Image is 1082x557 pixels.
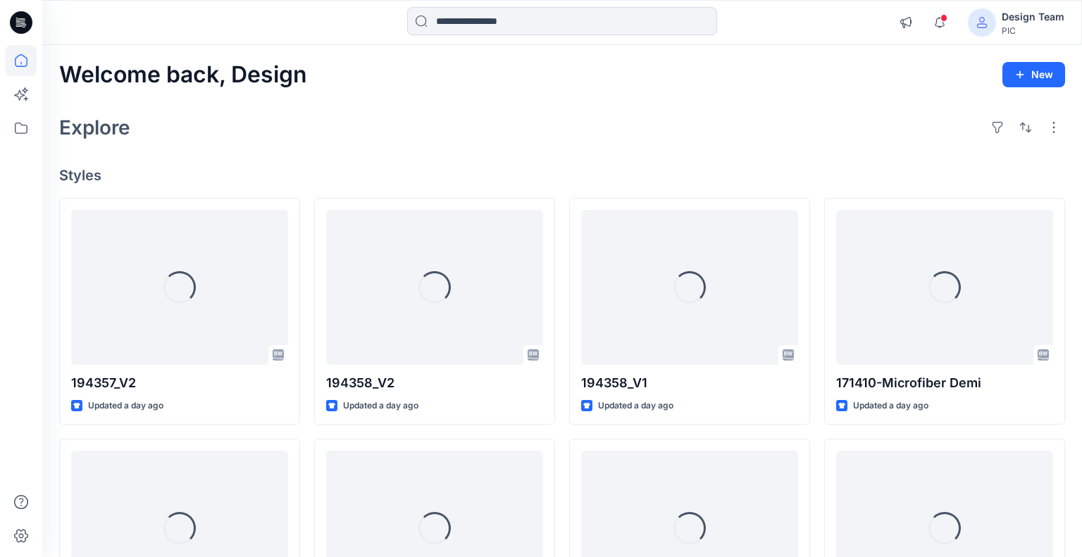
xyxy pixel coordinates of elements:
[1002,62,1065,87] button: New
[59,62,307,88] h2: Welcome back, Design
[326,373,543,393] p: 194358_V2
[1002,8,1064,25] div: Design Team
[836,373,1053,393] p: 171410-Microfiber Demi
[59,116,130,139] h2: Explore
[88,399,163,413] p: Updated a day ago
[71,373,288,393] p: 194357_V2
[598,399,673,413] p: Updated a day ago
[1002,25,1064,36] div: PIC
[976,17,988,28] svg: avatar
[59,167,1065,184] h4: Styles
[853,399,928,413] p: Updated a day ago
[343,399,418,413] p: Updated a day ago
[581,373,798,393] p: 194358_V1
